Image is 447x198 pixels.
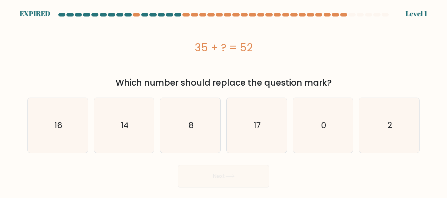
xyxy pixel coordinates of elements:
div: Which number should replace the question mark? [32,77,415,89]
div: 35 + ? = 52 [27,40,420,55]
div: Level 1 [406,8,427,19]
text: 17 [254,120,261,131]
text: 14 [121,120,129,131]
text: 0 [321,120,326,131]
text: 16 [54,120,62,131]
div: EXPIRED [20,8,50,19]
text: 8 [188,120,193,131]
text: 2 [388,120,392,131]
